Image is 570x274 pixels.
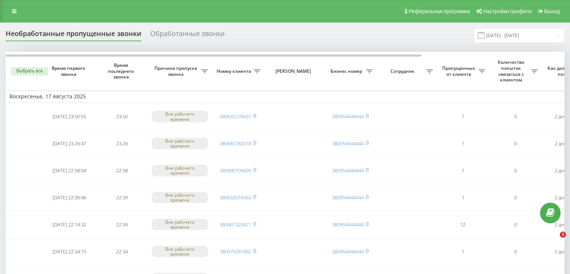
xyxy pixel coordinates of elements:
td: 1 [437,131,489,157]
td: [DATE] 22:34:15 [43,239,96,264]
div: Вне рабочего времени [152,219,208,230]
a: 380954444444 [332,248,364,255]
span: Бизнес номер [328,68,366,74]
td: 0 [489,104,542,129]
td: 12 [437,212,489,237]
td: [DATE] 22:14:32 [43,212,96,237]
div: Вне рабочего времени [152,111,208,122]
a: 380954444444 [332,194,364,201]
td: 0 [489,158,542,183]
span: Сотрудник [380,68,426,74]
a: 380954444444 [332,221,364,228]
td: 0 [489,185,542,210]
div: Обработанные звонки [150,30,224,41]
td: [DATE] 22:39:46 [43,185,96,210]
td: 1 [437,104,489,129]
td: 0 [489,239,542,264]
span: Номер клиента [215,68,254,74]
span: Выход [544,8,560,14]
a: 380975091492 [220,248,251,255]
a: 380954444444 [332,140,364,147]
a: 380954444444 [332,167,364,174]
td: 23:50 [96,104,148,129]
td: 0 [489,131,542,157]
button: Выбрать все [11,67,48,75]
span: Время первого звонка [49,65,90,77]
a: 380954444444 [332,113,364,120]
td: [DATE] 22:58:04 [43,158,96,183]
span: Причина пропуска звонка [152,65,201,77]
span: Пропущенных от клиента [440,65,479,77]
td: 22:39 [96,185,148,210]
a: 380990709609 [220,167,251,174]
a: 380633278437 [220,113,251,120]
span: [PERSON_NAME] [271,68,318,74]
a: 380633016563 [220,194,251,201]
td: [DATE] 23:26:47 [43,131,96,157]
td: 22:34 [96,239,148,264]
td: 1 [437,239,489,264]
td: 22:58 [96,158,148,183]
iframe: Intercom live chat [545,232,563,250]
div: Вне рабочего времени [152,246,208,257]
td: 22:39 [96,212,148,237]
span: 2 [560,232,566,238]
span: Реферальная программа [408,8,470,14]
td: 1 [437,185,489,210]
td: 1 [437,158,489,183]
a: 380661320421 [220,221,251,228]
div: Вне рабочего времени [152,165,208,176]
td: 0 [489,212,542,237]
div: Необработанные пропущенные звонки [6,30,141,41]
span: Время последнего звонка [102,62,142,80]
span: Настройки профиля [483,8,532,14]
td: 23:26 [96,131,148,157]
a: 380687282018 [220,140,251,147]
span: Количество попыток связаться с клиентом [493,59,531,83]
td: [DATE] 23:50:05 [43,104,96,129]
div: Вне рабочего времени [152,192,208,203]
div: Вне рабочего времени [152,138,208,149]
